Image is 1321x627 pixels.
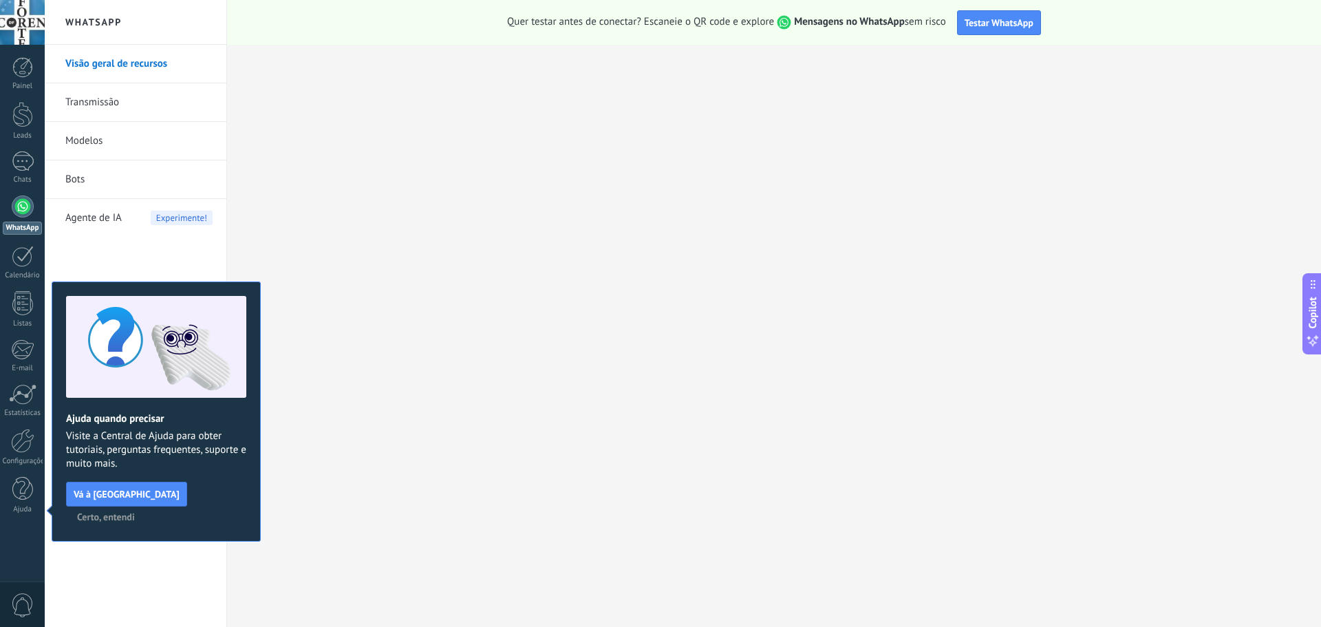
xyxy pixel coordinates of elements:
a: Transmissão [65,83,213,122]
div: Configurações [3,457,43,466]
div: Ajuda [3,505,43,514]
div: Listas [3,319,43,328]
strong: Mensagens no WhatsApp [794,15,905,28]
a: Visão geral de recursos [65,45,213,83]
span: Experimente! [151,211,213,225]
button: Vá à [GEOGRAPHIC_DATA] [66,482,187,507]
button: Testar WhatsApp [957,10,1041,35]
li: Visão geral de recursos [45,45,226,83]
li: Modelos [45,122,226,160]
span: Copilot [1306,297,1320,328]
li: Transmissão [45,83,226,122]
span: Quer testar antes de conectar? Escaneie o QR code e explore sem risco [507,15,946,30]
li: Agente de IA [45,199,226,237]
div: Calendário [3,271,43,280]
div: E-mail [3,364,43,373]
a: Agente de IAExperimente! [65,199,213,237]
a: Bots [65,160,213,199]
span: Visite a Central de Ajuda para obter tutoriais, perguntas frequentes, suporte e muito mais. [66,429,246,471]
li: Bots [45,160,226,199]
div: WhatsApp [3,222,42,235]
span: Vá à [GEOGRAPHIC_DATA] [74,489,180,499]
div: Chats [3,176,43,184]
span: Certo, entendi [77,512,135,522]
a: Modelos [65,122,213,160]
div: Leads [3,131,43,140]
button: Certo, entendi [71,507,141,527]
span: Agente de IA [65,199,122,237]
h2: Ajuda quando precisar [66,412,246,425]
span: Testar WhatsApp [965,17,1033,29]
div: Estatísticas [3,409,43,418]
div: Painel [3,82,43,91]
